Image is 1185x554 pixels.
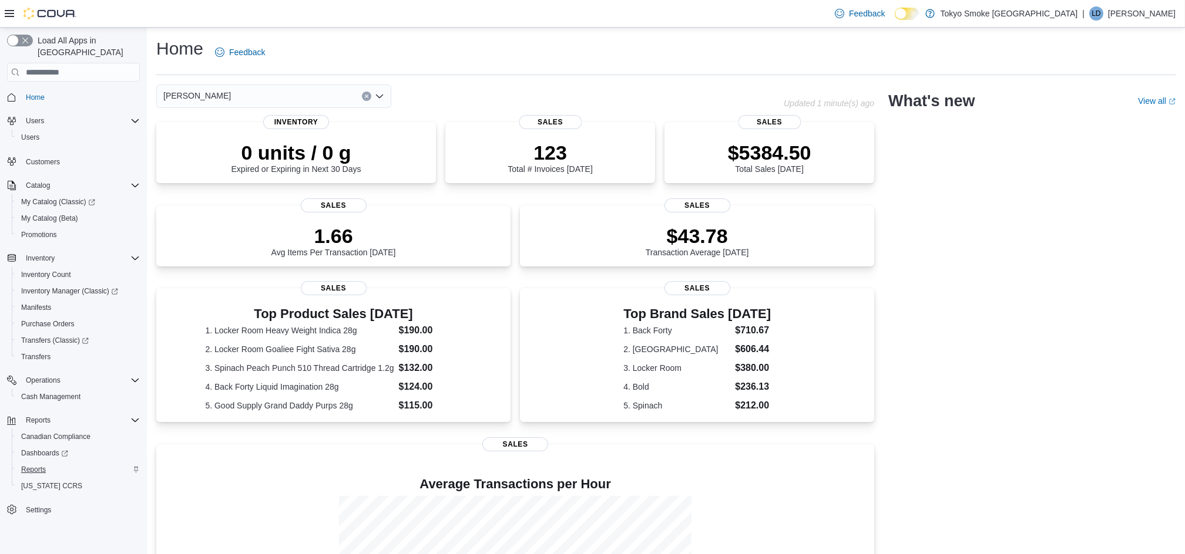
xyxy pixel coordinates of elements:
[399,323,462,337] dd: $190.00
[16,130,44,144] a: Users
[205,325,394,336] dt: 1. Locker Room Heavy Weight Indica 28g
[26,254,55,263] span: Inventory
[16,300,140,315] span: Manifests
[271,224,396,248] p: 1.66
[1169,98,1176,105] svg: External link
[399,398,462,413] dd: $115.00
[16,130,140,144] span: Users
[16,268,76,282] a: Inventory Count
[12,478,145,494] button: [US_STATE] CCRS
[12,283,145,299] a: Inventory Manager (Classic)
[21,270,71,279] span: Inventory Count
[16,195,100,209] a: My Catalog (Classic)
[2,372,145,389] button: Operations
[2,412,145,428] button: Reports
[205,381,394,393] dt: 4. Back Forty Liquid Imagination 28g
[1108,6,1176,21] p: [PERSON_NAME]
[21,133,39,142] span: Users
[21,154,140,168] span: Customers
[12,445,145,461] a: Dashboards
[21,502,140,517] span: Settings
[16,350,140,364] span: Transfers
[21,114,140,128] span: Users
[508,141,592,164] p: 123
[205,307,461,321] h3: Top Product Sales [DATE]
[2,153,145,170] button: Customers
[21,392,80,401] span: Cash Management
[2,177,145,194] button: Catalog
[1138,96,1176,106] a: View allExternal link
[646,224,749,257] div: Transaction Average [DATE]
[623,362,730,374] dt: 3. Locker Room
[26,157,60,167] span: Customers
[623,325,730,336] dt: 1. Back Forty
[26,505,51,515] span: Settings
[519,115,582,129] span: Sales
[735,398,771,413] dd: $212.00
[12,227,145,243] button: Promotions
[830,2,889,25] a: Feedback
[849,8,885,19] span: Feedback
[728,141,811,174] div: Total Sales [DATE]
[482,437,548,451] span: Sales
[26,415,51,425] span: Reports
[16,390,85,404] a: Cash Management
[205,400,394,411] dt: 5. Good Supply Grand Daddy Purps 28g
[1092,6,1100,21] span: LD
[21,197,95,207] span: My Catalog (Classic)
[21,373,140,387] span: Operations
[664,281,730,295] span: Sales
[12,428,145,445] button: Canadian Compliance
[16,284,123,298] a: Inventory Manager (Classic)
[375,92,384,101] button: Open list of options
[21,481,82,491] span: [US_STATE] CCRS
[21,114,49,128] button: Users
[16,228,140,242] span: Promotions
[623,307,771,321] h3: Top Brand Sales [DATE]
[12,266,145,283] button: Inventory Count
[735,342,771,356] dd: $606.44
[21,448,68,458] span: Dashboards
[16,317,140,331] span: Purchase Orders
[21,413,55,427] button: Reports
[205,343,394,355] dt: 2. Locker Room Goaliee Fight Sativa 28g
[229,46,265,58] span: Feedback
[16,317,79,331] a: Purchase Orders
[21,178,140,192] span: Catalog
[623,400,730,411] dt: 5. Spinach
[166,477,865,491] h4: Average Transactions per Hour
[399,380,462,394] dd: $124.00
[26,376,61,385] span: Operations
[231,141,361,164] p: 0 units / 0 g
[21,90,140,104] span: Home
[16,228,62,242] a: Promotions
[21,432,90,441] span: Canadian Compliance
[16,195,140,209] span: My Catalog (Classic)
[16,333,140,347] span: Transfers (Classic)
[271,224,396,257] div: Avg Items Per Transaction [DATE]
[895,20,895,21] span: Dark Mode
[12,461,145,478] button: Reports
[16,462,140,477] span: Reports
[728,141,811,164] p: $5384.50
[21,90,49,104] a: Home
[33,35,140,58] span: Load All Apps in [GEOGRAPHIC_DATA]
[301,198,367,212] span: Sales
[26,181,50,190] span: Catalog
[26,93,45,102] span: Home
[16,268,140,282] span: Inventory Count
[21,413,140,427] span: Reports
[623,381,730,393] dt: 4. Bold
[16,333,93,347] a: Transfers (Classic)
[16,479,140,493] span: Washington CCRS
[12,316,145,332] button: Purchase Orders
[21,303,51,312] span: Manifests
[2,113,145,129] button: Users
[941,6,1078,21] p: Tokyo Smoke [GEOGRAPHIC_DATA]
[21,336,89,345] span: Transfers (Classic)
[16,446,73,460] a: Dashboards
[21,251,59,265] button: Inventory
[16,300,56,315] a: Manifests
[2,89,145,106] button: Home
[263,115,329,129] span: Inventory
